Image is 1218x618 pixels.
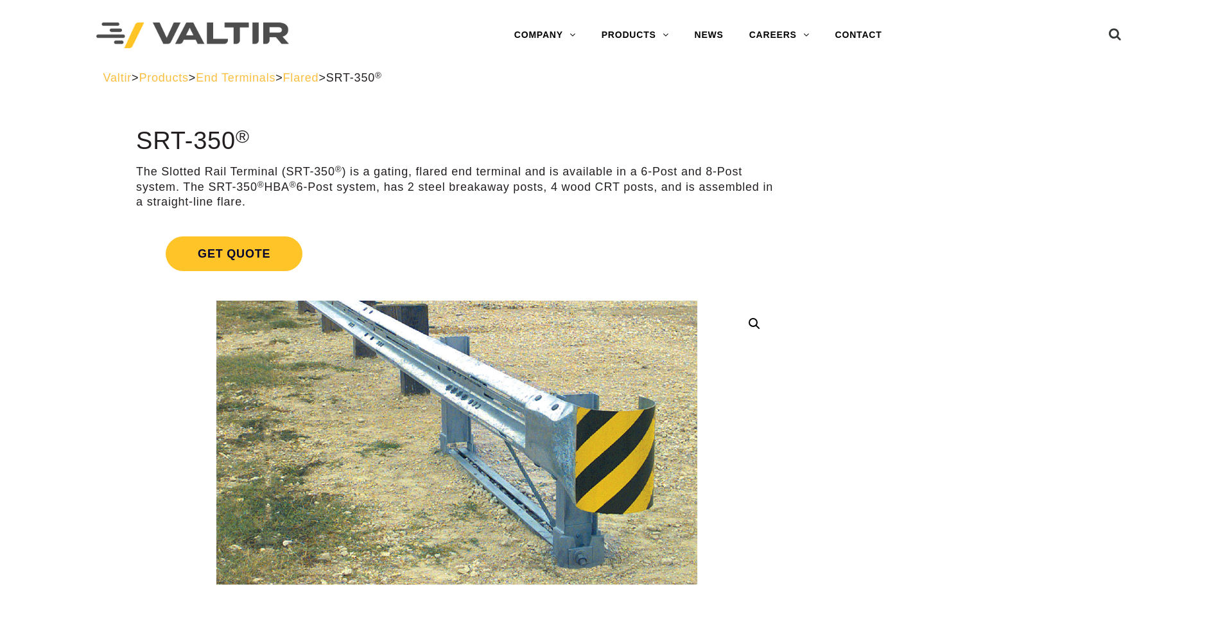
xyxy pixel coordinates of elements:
sup: ® [335,164,342,174]
sup: ® [375,71,382,80]
span: Get Quote [166,236,302,271]
a: Products [139,71,188,84]
img: Valtir [96,22,289,49]
a: Flared [283,71,319,84]
a: Get Quote [136,221,778,287]
sup: ® [290,180,297,190]
a: PRODUCTS [589,22,682,48]
sup: ® [257,180,265,190]
div: > > > > [103,71,1115,85]
a: End Terminals [196,71,275,84]
a: NEWS [682,22,736,48]
a: Valtir [103,71,132,84]
span: SRT-350 [326,71,382,84]
h1: SRT-350 [136,128,778,155]
sup: ® [236,126,250,146]
a: CONTACT [822,22,895,48]
p: The Slotted Rail Terminal (SRT-350 ) is a gating, flared end terminal and is available in a 6-Pos... [136,164,778,209]
a: CAREERS [736,22,822,48]
a: COMPANY [501,22,589,48]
